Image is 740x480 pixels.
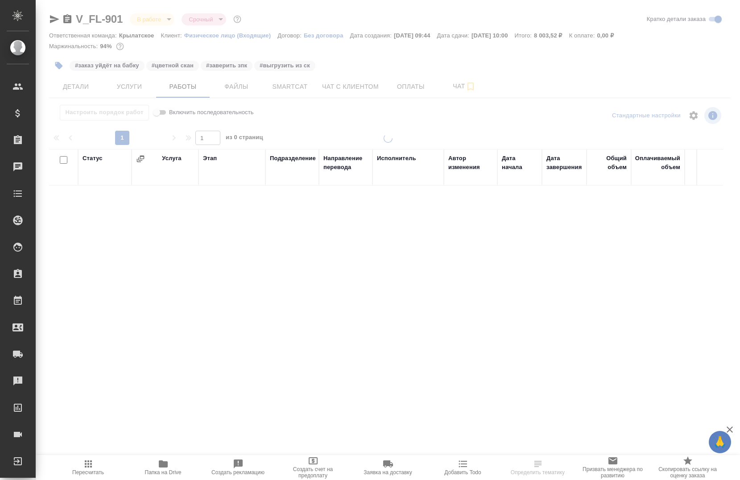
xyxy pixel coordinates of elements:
div: Дата завершения [546,154,582,172]
div: Автор изменения [448,154,493,172]
div: Оплачиваемый объем [635,154,680,172]
span: Добавить Todo [444,469,481,476]
button: Скопировать ссылку на оценку заказа [650,455,725,480]
span: Создать рекламацию [211,469,265,476]
div: Исполнитель [377,154,416,163]
span: Заявка на доставку [364,469,412,476]
button: Папка на Drive [126,455,201,480]
button: Создать рекламацию [201,455,276,480]
span: Определить тематику [511,469,565,476]
button: Заявка на доставку [351,455,426,480]
span: 🙏 [712,433,728,451]
span: Папка на Drive [145,469,182,476]
span: Скопировать ссылку на оценку заказа [656,466,720,479]
button: Призвать менеджера по развитию [575,455,650,480]
span: Создать счет на предоплату [281,466,345,479]
div: Дата начала [502,154,537,172]
span: Призвать менеджера по развитию [581,466,645,479]
div: Общий объем [591,154,627,172]
div: Этап [203,154,217,163]
div: Услуга [162,154,181,163]
div: Статус [83,154,103,163]
div: Подразделение [270,154,316,163]
span: Пересчитать [72,469,104,476]
button: Добавить Todo [426,455,500,480]
button: Создать счет на предоплату [276,455,351,480]
div: Направление перевода [323,154,368,172]
button: Определить тематику [500,455,575,480]
button: Пересчитать [51,455,126,480]
button: Сгруппировать [136,154,145,163]
button: 🙏 [709,431,731,453]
